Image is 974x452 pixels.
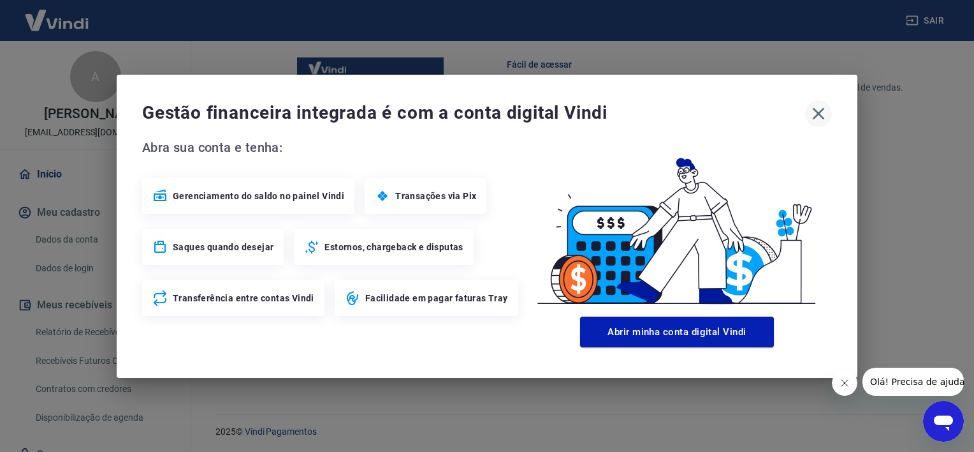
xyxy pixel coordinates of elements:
[395,190,476,202] span: Transações via Pix
[832,370,857,396] iframe: Fechar mensagem
[142,100,805,126] span: Gestão financeira integrada é com a conta digital Vindi
[173,241,273,253] span: Saques quando desejar
[324,241,463,253] span: Estornos, chargeback e disputas
[923,401,964,442] iframe: Botão para abrir a janela de mensagens
[522,137,832,312] img: Good Billing
[142,137,522,158] span: Abra sua conta e tenha:
[8,9,107,19] span: Olá! Precisa de ajuda?
[173,292,314,305] span: Transferência entre contas Vindi
[862,368,964,396] iframe: Mensagem da empresa
[580,317,774,347] button: Abrir minha conta digital Vindi
[173,190,344,202] span: Gerenciamento do saldo no painel Vindi
[365,292,508,305] span: Facilidade em pagar faturas Tray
